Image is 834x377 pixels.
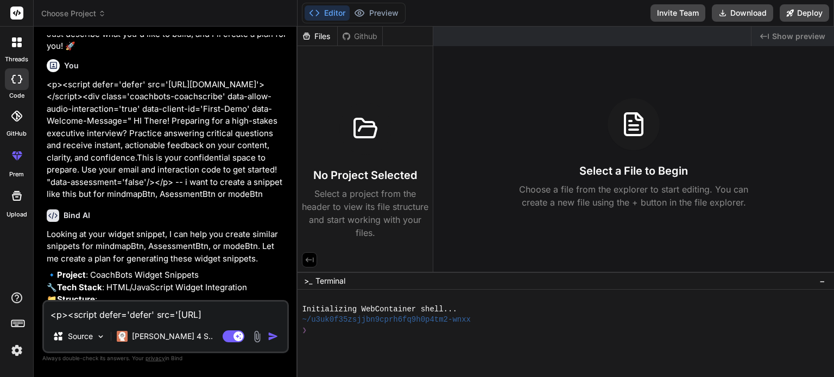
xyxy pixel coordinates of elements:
[64,60,79,71] h6: You
[313,168,417,183] h3: No Project Selected
[7,210,27,219] label: Upload
[64,210,90,221] h6: Bind AI
[350,5,403,21] button: Preview
[338,31,382,42] div: Github
[47,79,287,201] p: <p><script defer='defer' src='[URL][DOMAIN_NAME]'> </script><div class='coachbots-coachscribe' da...
[68,331,93,342] p: Source
[7,129,27,138] label: GitHub
[512,183,755,209] p: Choose a file from the explorer to start editing. You can create a new file using the + button in...
[42,353,289,363] p: Always double-check its answers. Your in Bind
[302,325,307,336] span: ❯
[780,4,829,22] button: Deploy
[132,331,213,342] p: [PERSON_NAME] 4 S..
[47,28,287,53] p: Just describe what you'd like to build, and I'll create a plan for you! 🚀
[9,91,24,100] label: code
[57,294,95,304] strong: Structure
[305,5,350,21] button: Editor
[302,315,471,325] span: ~/u3uk0f35zsjjbn9cprh6fq9h0p4tm2-wnxx
[650,4,705,22] button: Invite Team
[41,8,106,19] span: Choose Project
[304,276,312,286] span: >_
[298,31,337,42] div: Files
[96,332,105,341] img: Pick Models
[9,170,24,179] label: prem
[819,276,825,286] span: −
[251,330,263,343] img: attachment
[5,55,28,64] label: threads
[146,355,165,361] span: privacy
[47,269,287,306] p: 🔹 : CoachBots Widget Snippets 🔧 : HTML/JavaScript Widget Integration 📁 :
[712,4,773,22] button: Download
[8,341,26,360] img: settings
[47,228,287,265] p: Looking at your widget snippet, I can help you create similar snippets for mindmapBtn, Assessment...
[315,276,345,286] span: Terminal
[57,282,102,292] strong: Tech Stack
[57,270,86,280] strong: Project
[117,331,128,342] img: Claude 4 Sonnet
[302,187,428,239] p: Select a project from the header to view its file structure and start working with your files.
[302,304,457,315] span: Initializing WebContainer shell...
[817,272,827,290] button: −
[268,331,279,342] img: icon
[772,31,825,42] span: Show preview
[579,163,688,178] h3: Select a File to Begin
